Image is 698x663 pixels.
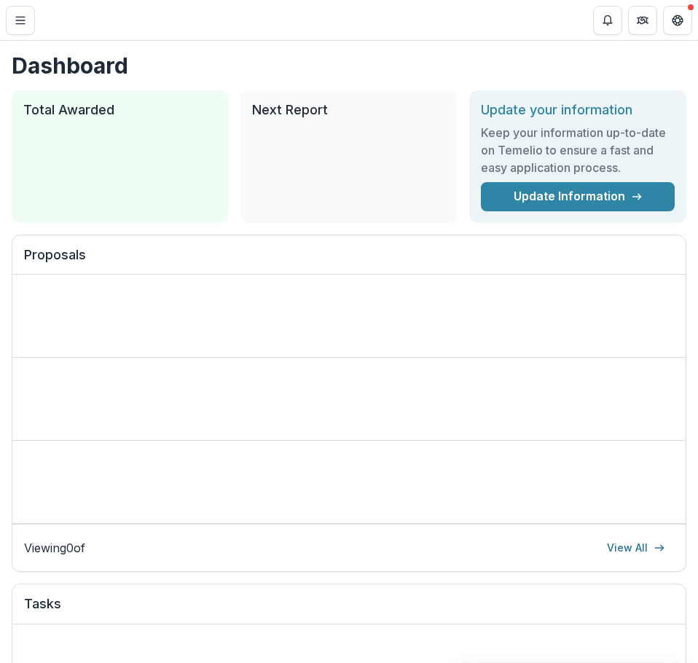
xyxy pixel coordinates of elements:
button: Toggle Menu [6,6,35,35]
p: Viewing 0 of [24,539,85,557]
h2: Total Awarded [23,102,217,118]
h2: Next Report [252,102,446,118]
h2: Proposals [24,247,674,275]
h3: Keep your information up-to-date on Temelio to ensure a fast and easy application process. [481,124,675,176]
h2: Tasks [24,596,674,624]
button: Notifications [593,6,622,35]
h1: Dashboard [12,52,686,79]
h2: Update your information [481,102,675,118]
a: Update Information [481,182,675,211]
button: Partners [628,6,657,35]
button: Get Help [663,6,692,35]
a: View All [598,536,674,560]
